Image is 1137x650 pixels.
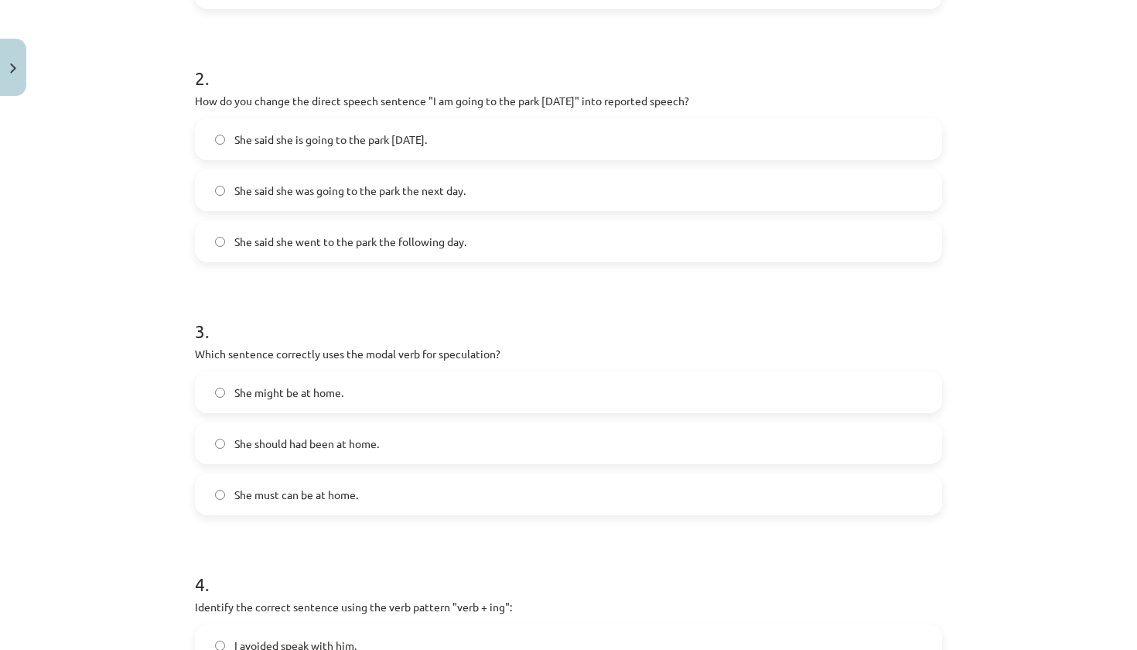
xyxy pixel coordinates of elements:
[234,132,427,148] span: She said she is going to the park [DATE].
[195,346,942,362] p: Which sentence correctly uses the modal verb for speculation?
[215,237,225,247] input: She said she went to the park the following day.
[215,135,225,145] input: She said she is going to the park [DATE].
[215,490,225,500] input: She must can be at home.
[195,93,942,109] p: How do you change the direct speech sentence "I am going to the park [DATE]" into reported speech?
[234,436,379,452] span: She should had been at home.
[195,40,942,88] h1: 2 .
[234,487,358,503] span: She must can be at home.
[234,183,466,199] span: She said she was going to the park the next day.
[10,63,16,74] img: icon-close-lesson-0947bae3869378f0d4975bcd49f059093ad1ed9edebbc8119c70593378902aed.svg
[215,439,225,449] input: She should had been at home.
[195,546,942,594] h1: 4 .
[195,599,942,615] p: Identify the correct sentence using the verb pattern "verb + ing":
[215,186,225,196] input: She said she was going to the park the next day.
[195,293,942,341] h1: 3 .
[215,388,225,398] input: She might be at home.
[234,385,343,401] span: She might be at home.
[234,234,466,250] span: She said she went to the park the following day.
